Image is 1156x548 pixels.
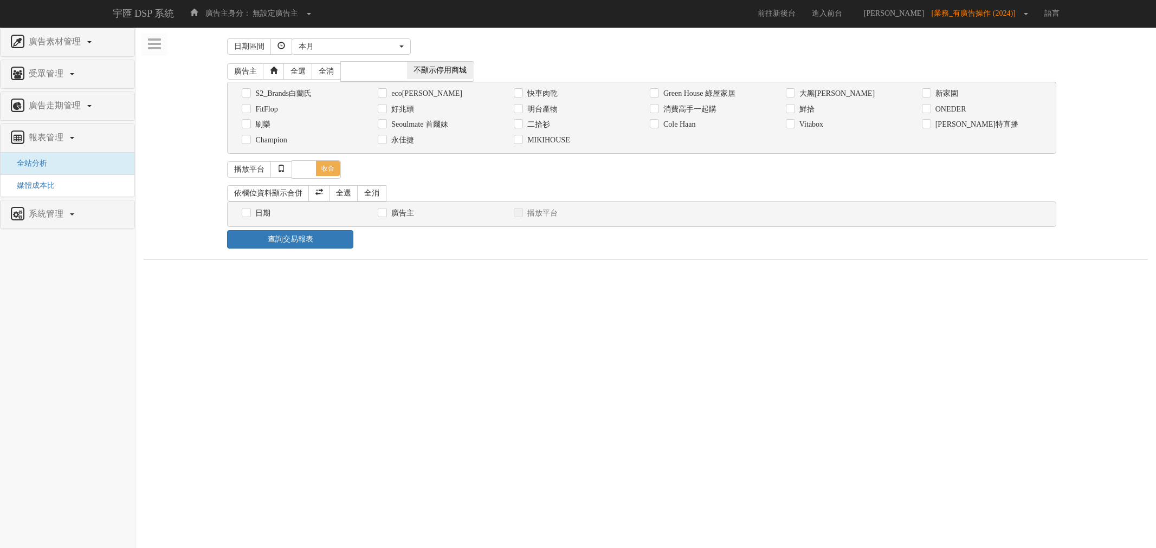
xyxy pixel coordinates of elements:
[661,119,695,130] label: Cole Haan
[858,9,929,17] span: [PERSON_NAME]
[661,88,735,99] label: Green House 綠屋家居
[661,104,716,115] label: 消費高手一起購
[283,63,313,80] a: 全選
[9,66,126,83] a: 受眾管理
[357,185,386,201] a: 全消
[389,119,448,130] label: Seoulmate 首爾妹
[26,69,69,78] span: 受眾管理
[299,41,397,52] div: 本月
[525,135,570,146] label: MIKIHOUSE
[389,104,414,115] label: 好兆頭
[933,104,966,115] label: ONEDER
[389,135,414,146] label: 永佳捷
[525,104,558,115] label: 明台產物
[933,119,1018,130] label: [PERSON_NAME]特直播
[26,37,86,46] span: 廣告素材管理
[9,34,126,51] a: 廣告素材管理
[205,9,251,17] span: 廣告主身分：
[389,208,414,219] label: 廣告主
[525,88,558,99] label: 快車肉乾
[292,38,411,55] button: 本月
[26,101,86,110] span: 廣告走期管理
[933,88,958,99] label: 新家園
[253,9,298,17] span: 無設定廣告主
[797,104,815,115] label: 鮮拾
[227,230,353,249] a: 查詢交易報表
[407,62,473,79] span: 不顯示停用商城
[329,185,358,201] a: 全選
[9,181,55,190] a: 媒體成本比
[26,133,69,142] span: 報表管理
[9,97,126,115] a: 廣告走期管理
[316,161,340,176] span: 收合
[253,119,270,130] label: 刷樂
[797,88,875,99] label: 大黑[PERSON_NAME]
[389,88,462,99] label: eco[PERSON_NAME]
[253,104,277,115] label: FitFlop
[525,208,558,219] label: 播放平台
[9,129,126,147] a: 報表管理
[253,135,287,146] label: Champion
[26,209,69,218] span: 系統管理
[797,119,823,130] label: Vitabox
[932,9,1021,17] span: [業務_有廣告操作 (2024)]
[525,119,550,130] label: 二拾衫
[253,208,270,219] label: 日期
[253,88,311,99] label: S2_Brands白蘭氏
[312,63,341,80] a: 全消
[9,159,47,167] a: 全站分析
[9,206,126,223] a: 系統管理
